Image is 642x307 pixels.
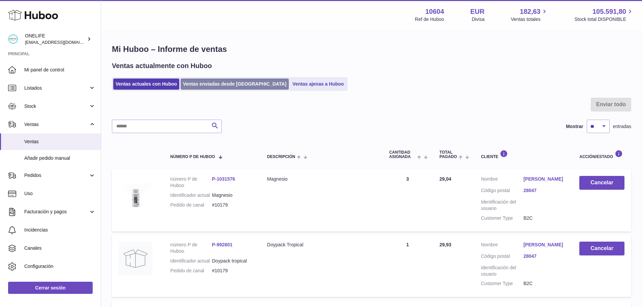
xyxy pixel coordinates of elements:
[24,67,96,73] span: Mi panel de control
[523,242,566,248] a: [PERSON_NAME]
[212,268,254,274] dd: #10179
[267,242,376,248] div: Doypack Tropical
[267,176,376,182] div: Magnesio
[389,150,416,159] span: Cantidad ASIGNADA
[170,155,215,159] span: número P de Huboo
[8,282,93,294] a: Cerrar sesión
[267,155,295,159] span: Descripción
[592,7,626,16] span: 105.591,80
[212,258,254,264] dd: Doypack tropical
[481,242,523,250] dt: Nombre
[383,235,433,297] td: 1
[170,258,212,264] dt: Identificador actual
[24,155,96,161] span: Añadir pedido manual
[212,242,233,247] a: P-992801
[415,16,444,23] div: Ref de Huboo
[112,44,631,55] h1: Mi Huboo – Informe de ventas
[481,215,523,221] dt: Customer Type
[481,253,523,261] dt: Código postal
[523,280,566,287] dd: B2C
[575,7,634,23] a: 105.591,80 Stock total DISPONIBLE
[613,123,631,130] span: entradas
[566,123,583,130] label: Mostrar
[170,268,212,274] dt: Pedido de canal
[481,187,523,195] dt: Código postal
[579,150,624,159] div: Acción/Estado
[439,176,451,182] span: 29,04
[24,245,96,251] span: Canales
[523,215,566,221] dd: B2C
[523,176,566,182] a: [PERSON_NAME]
[25,39,99,45] span: [EMAIL_ADDRESS][DOMAIN_NAME]
[481,280,523,287] dt: Customer Type
[290,79,346,90] a: Ventas ajenas a Huboo
[170,202,212,208] dt: Pedido de canal
[383,169,433,231] td: 3
[170,242,212,254] dt: número P de Huboo
[212,202,254,208] dd: #10179
[25,33,86,45] div: ONELIFE
[472,16,485,23] div: Divisa
[523,253,566,259] a: 28047
[579,176,624,190] button: Cancelar
[511,16,548,23] span: Ventas totales
[119,176,152,221] img: 1739189805.jpg
[481,265,523,277] dt: Identificación del usuario
[8,34,18,44] img: internalAdmin-10604@internal.huboo.com
[579,242,624,255] button: Cancelar
[112,61,212,70] h2: Ventas actualmente con Huboo
[481,176,523,184] dt: Nombre
[212,192,254,198] dd: Magnesio
[24,190,96,197] span: Uso
[520,7,541,16] span: 182,63
[470,7,485,16] strong: EUR
[481,199,523,212] dt: Identificación del usuario
[24,209,89,215] span: Facturación y pagos
[113,79,179,90] a: Ventas actuales con Huboo
[575,16,634,23] span: Stock total DISPONIBLE
[170,176,212,189] dt: número P de Huboo
[24,139,96,145] span: Ventas
[170,192,212,198] dt: Identificador actual
[24,227,96,233] span: Incidencias
[24,263,96,270] span: Configuración
[24,103,89,110] span: Stock
[181,79,289,90] a: Ventas enviadas desde [GEOGRAPHIC_DATA]
[425,7,444,16] strong: 10604
[119,242,152,275] img: no-photo.jpg
[511,7,548,23] a: 182,63 Ventas totales
[481,150,566,159] div: Cliente
[439,150,457,159] span: Total pagado
[212,176,235,182] a: P-1031576
[24,85,89,91] span: Listados
[24,172,89,179] span: Pedidos
[24,121,89,128] span: Ventas
[523,187,566,194] a: 28047
[439,242,451,247] span: 29,93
